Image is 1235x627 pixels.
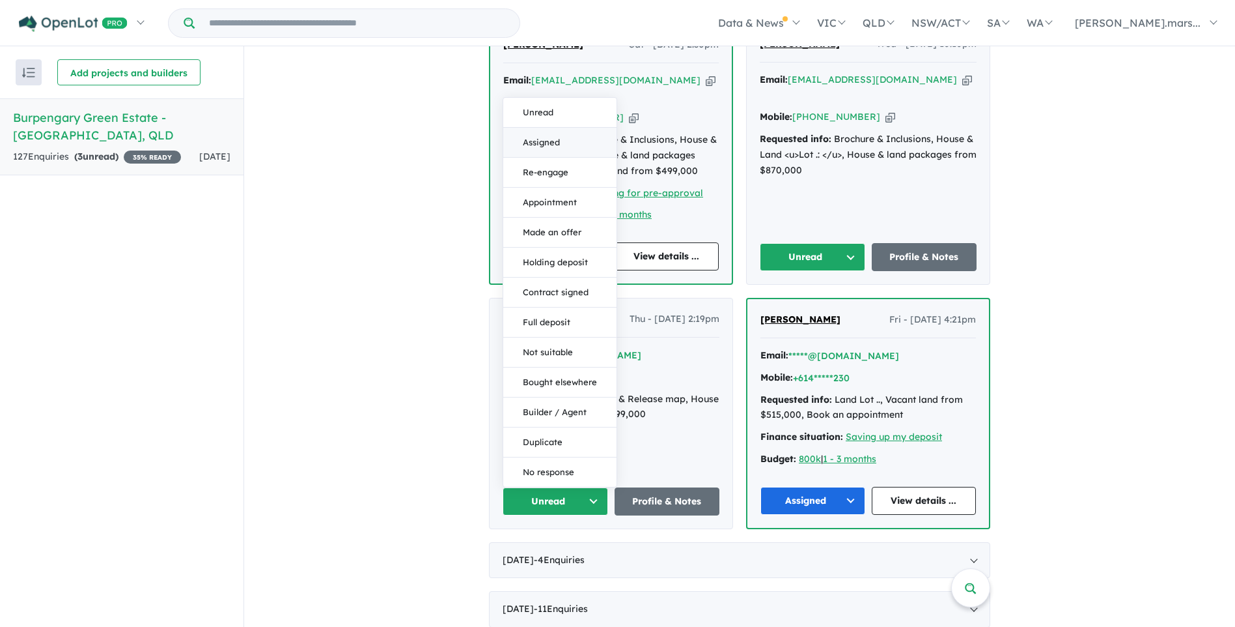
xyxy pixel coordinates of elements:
button: Not suitable [503,338,617,368]
a: 800k [799,453,821,465]
button: Copy [706,74,715,87]
div: Land Lot .., Vacant land from $515,000, Book an appointment [760,392,976,424]
button: Contract signed [503,278,617,308]
span: Thu - [DATE] 2:19pm [630,312,719,327]
button: Copy [962,73,972,87]
img: sort.svg [22,68,35,78]
span: [DATE] [199,151,230,162]
button: Unread [760,243,865,271]
strong: Finance situation: [760,431,843,443]
strong: Requested info: [760,394,832,405]
button: Appointment [503,188,617,218]
button: Holding deposit [503,248,617,278]
span: [PERSON_NAME] [760,38,840,50]
a: 1 - 3 months [823,453,876,465]
button: Unread [503,488,608,516]
span: [PERSON_NAME] [760,313,840,325]
button: Builder / Agent [503,398,617,428]
span: 3 [77,151,83,162]
button: Re-engage [503,158,617,188]
span: [PERSON_NAME] [503,38,583,50]
a: [EMAIL_ADDRESS][DOMAIN_NAME] [531,74,701,86]
strong: Mobile: [760,372,793,383]
strong: Mobile: [760,111,792,123]
a: Looking for pre-approval [589,187,703,199]
a: 1 - 3 months [598,209,652,220]
a: View details ... [872,487,977,515]
a: [EMAIL_ADDRESS][DOMAIN_NAME] [788,74,957,85]
a: [PERSON_NAME] [760,312,840,328]
button: Full deposit [503,308,617,338]
strong: Requested info: [760,133,831,145]
span: - 11 Enquir ies [534,603,588,615]
button: Unread [503,98,617,128]
strong: Email: [760,74,788,85]
div: | [760,452,976,467]
button: Copy [629,111,639,124]
strong: ( unread) [74,151,118,162]
strong: Email: [503,74,531,86]
button: Copy [885,110,895,124]
a: Profile & Notes [872,243,977,271]
button: Duplicate [503,428,617,458]
img: Openlot PRO Logo White [19,16,128,32]
button: Assigned [760,487,865,515]
span: Fri - [DATE] 4:21pm [889,312,976,328]
button: Made an offer [503,218,617,248]
button: Bought elsewhere [503,368,617,398]
div: [DATE] [489,542,990,579]
a: Saving up my deposit [846,431,942,443]
div: Brochure & Inclusions, House & Land <u>Lot .: </u>, House & land packages from $870,000 [760,132,977,178]
button: No response [503,458,617,487]
a: View details ... [615,242,719,270]
h5: Burpengary Green Estate - [GEOGRAPHIC_DATA] , QLD [13,109,230,144]
strong: Email: [760,349,788,361]
button: Add projects and builders [57,59,201,85]
span: - 4 Enquir ies [534,554,585,566]
div: 127 Enquir ies [13,149,181,165]
input: Try estate name, suburb, builder or developer [197,9,517,37]
span: [PERSON_NAME].mars... [1075,16,1200,29]
a: Profile & Notes [615,488,720,516]
a: [PHONE_NUMBER] [792,111,880,123]
div: Unread [503,97,617,488]
strong: Budget: [760,453,796,465]
span: 35 % READY [124,151,181,164]
button: Assigned [503,128,617,158]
